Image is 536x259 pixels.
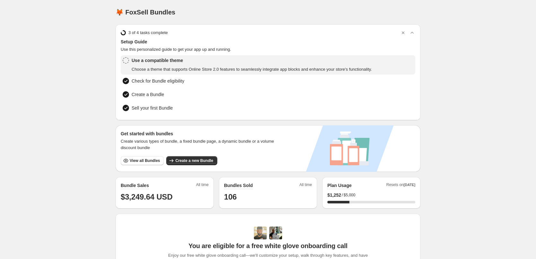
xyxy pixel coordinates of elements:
h2: Bundle Sales [121,182,149,189]
h1: $3,249.64 USD [121,192,209,202]
span: You are eligible for a free white glove onboarding call [188,242,347,250]
div: / [327,192,415,198]
span: All time [196,182,209,189]
span: All time [299,182,312,189]
h2: Plan Usage [327,182,351,189]
button: Create a new Bundle [166,156,217,165]
span: Create a new Bundle [175,158,213,163]
span: 3 of 4 tasks complete [128,30,168,36]
span: Setup Guide [121,39,415,45]
span: [DATE] [404,183,415,187]
span: Use this personalized guide to get your app up and running. [121,46,415,53]
span: Check for Bundle eligibility [132,78,184,84]
img: Adi [254,227,267,239]
span: Sell your first Bundle [132,105,173,111]
h3: Get started with bundles [121,130,280,137]
button: View all Bundles [121,156,164,165]
span: $5,000 [343,192,355,198]
span: $ 1,252 [327,192,341,198]
span: View all Bundles [130,158,160,163]
span: Create a Bundle [132,91,164,98]
span: Resets on [386,182,416,189]
span: Choose a theme that supports Online Store 2.0 features to seamlessly integrate app blocks and enh... [132,66,372,73]
h1: 106 [224,192,312,202]
h2: Bundles Sold [224,182,253,189]
span: Create various types of bundle, a fixed bundle page, a dynamic bundle or a volume discount bundle [121,138,280,151]
img: Prakhar [269,227,282,239]
h1: 🦊 FoxSell Bundles [116,8,175,16]
span: Use a compatible theme [132,57,372,64]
